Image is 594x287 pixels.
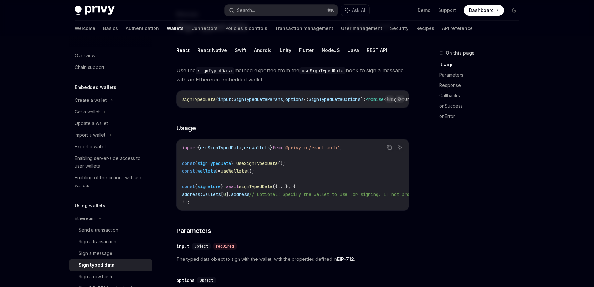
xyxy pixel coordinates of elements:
[75,96,107,104] div: Create a wallet
[79,273,112,281] div: Sign a raw hash
[218,96,231,102] span: input
[182,168,195,174] span: const
[197,43,227,58] button: React Native
[69,50,152,61] a: Overview
[385,143,394,152] button: Copy the contents from the code block
[75,108,100,116] div: Get a wallet
[176,255,409,263] span: The typed data object to sign with the wallet, with the properties defined in .
[195,184,197,189] span: {
[75,6,115,15] img: dark logo
[223,184,226,189] span: =
[234,96,283,102] span: SignTypedDataParams
[195,168,197,174] span: {
[221,168,247,174] span: useWallets
[283,96,285,102] span: ,
[464,5,504,16] a: Dashboard
[75,83,116,91] h5: Embedded wallets
[439,80,525,90] a: Response
[225,5,338,16] button: Search...⌘K
[69,172,152,191] a: Enabling offline actions with user wallets
[439,70,525,80] a: Parameters
[79,226,118,234] div: Send a transaction
[126,21,159,36] a: Authentication
[439,111,525,122] a: onError
[197,184,221,189] span: signature
[218,168,221,174] span: =
[75,174,148,189] div: Enabling offline actions with user wallets
[366,96,384,102] span: Promise
[223,191,226,197] span: 0
[200,145,241,151] span: useSignTypedData
[231,191,249,197] span: address
[216,168,218,174] span: }
[244,145,270,151] span: useWallets
[195,244,208,249] span: Object
[176,66,409,84] span: Use the method exported from the hook to sign a message with an Ethereum embedded wallet.
[69,248,152,259] a: Sign a message
[196,67,234,74] code: signTypedData
[195,160,197,166] span: {
[69,236,152,248] a: Sign a transaction
[337,256,354,262] a: EIP-712
[270,145,272,151] span: }
[278,160,285,166] span: ();
[239,184,272,189] span: signTypedData
[197,160,231,166] span: signTypedData
[69,259,152,271] a: Sign typed data
[309,96,360,102] span: SignTypedDataOptions
[69,61,152,73] a: Chain support
[439,90,525,101] a: Callbacks
[272,145,283,151] span: from
[176,226,211,235] span: Parameters
[79,261,115,269] div: Sign typed data
[254,43,272,58] button: Android
[299,43,314,58] button: Flutter
[416,21,434,36] a: Recipes
[216,96,218,102] span: (
[278,184,285,189] span: ...
[396,95,404,103] button: Ask AI
[167,21,184,36] a: Wallets
[396,143,404,152] button: Ask AI
[182,145,197,151] span: import
[69,141,152,153] a: Export a wallet
[275,21,333,36] a: Transaction management
[352,7,365,14] span: Ask AI
[285,96,303,102] span: options
[75,143,106,151] div: Export a wallet
[182,160,195,166] span: const
[235,43,246,58] button: Swift
[200,278,213,283] span: Object
[283,145,340,151] span: '@privy-io/react-auth'
[303,96,309,102] span: ?:
[280,43,291,58] button: Unity
[191,21,217,36] a: Connectors
[75,21,95,36] a: Welcome
[182,199,190,205] span: });
[446,49,475,57] span: On this page
[385,95,394,103] button: Copy the contents from the code block
[79,238,116,246] div: Sign a transaction
[327,8,334,13] span: ⌘ K
[390,21,408,36] a: Security
[69,224,152,236] a: Send a transaction
[348,43,359,58] button: Java
[341,5,369,16] button: Ask AI
[176,243,189,250] div: input
[340,145,342,151] span: ;
[182,184,195,189] span: const
[75,120,108,127] div: Update a wallet
[509,5,519,16] button: Toggle dark mode
[197,168,216,174] span: wallets
[236,160,278,166] span: useSignTypedData
[75,215,95,222] div: Ethereum
[197,145,200,151] span: {
[442,21,473,36] a: API reference
[341,21,382,36] a: User management
[418,7,430,14] a: Demo
[231,160,234,166] span: }
[231,96,234,102] span: :
[221,184,223,189] span: }
[226,191,231,197] span: ].
[75,202,105,209] h5: Using wallets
